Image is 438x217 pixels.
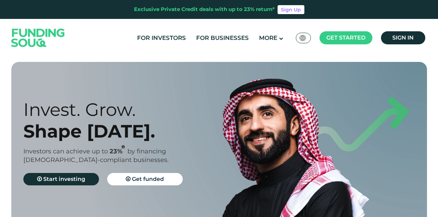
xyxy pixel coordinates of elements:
[110,148,127,155] span: 23%
[43,176,85,182] span: Start investing
[278,5,304,14] a: Sign Up
[23,173,99,185] a: Start investing
[107,173,183,185] a: Get funded
[381,31,425,44] a: Sign in
[135,32,188,44] a: For Investors
[259,34,277,41] span: More
[23,148,169,164] span: by financing [DEMOGRAPHIC_DATA]-compliant businesses.
[23,148,108,155] span: Investors can achieve up to
[194,32,250,44] a: For Businesses
[300,35,306,41] img: SA Flag
[134,6,275,13] div: Exclusive Private Credit deals with up to 23% return*
[23,120,231,142] div: Shape [DATE].
[326,34,366,41] span: Get started
[23,99,231,120] div: Invest. Grow.
[122,145,125,149] i: 23% IRR (expected) ~ 15% Net yield (expected)
[4,21,72,55] img: Logo
[132,176,164,182] span: Get funded
[392,34,414,41] span: Sign in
